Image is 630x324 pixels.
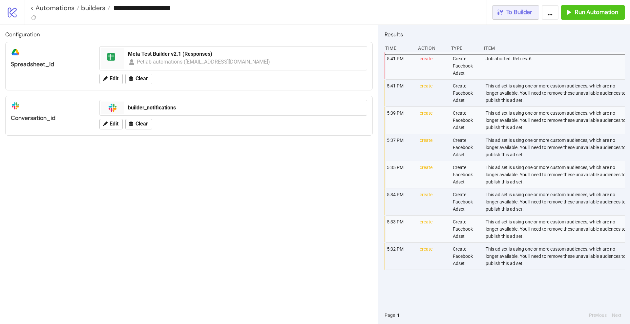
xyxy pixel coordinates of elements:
div: create [419,80,447,106]
div: This ad set is using one or more custom audiences, which are no longer available. You'll need to ... [485,161,626,188]
div: Meta Test Builder v2.1 (Responses) [128,50,363,58]
div: Create Facebook Adset [452,161,480,188]
button: Previous [587,312,609,319]
div: Create Facebook Adset [452,80,480,106]
a: < Automations [30,5,79,11]
div: create [419,134,447,161]
div: 5:41 PM [386,80,414,106]
a: builders [79,5,110,11]
button: ... [542,5,558,20]
button: Next [610,312,623,319]
span: To Builder [506,9,533,16]
div: This ad set is using one or more custom audiences, which are no longer available. You'll need to ... [485,188,626,215]
div: Job aborted. Retries: 6 [485,52,626,79]
div: This ad set is using one or more custom audiences, which are no longer available. You'll need to ... [485,107,626,134]
span: builders [79,4,105,12]
div: Create Facebook Adset [452,134,480,161]
button: Clear [125,119,152,129]
div: Create Facebook Adset [452,188,480,215]
div: 5:37 PM [386,134,414,161]
div: Create Facebook Adset [452,243,480,270]
button: 1 [395,312,402,319]
div: create [419,216,447,242]
div: 5:35 PM [386,161,414,188]
div: This ad set is using one or more custom audiences, which are no longer available. You'll need to ... [485,80,626,106]
div: This ad set is using one or more custom audiences, which are no longer available. You'll need to ... [485,134,626,161]
div: create [419,243,447,270]
div: This ad set is using one or more custom audiences, which are no longer available. You'll need to ... [485,243,626,270]
button: Edit [99,74,123,84]
div: Create Facebook Adset [452,52,480,79]
div: Create Facebook Adset [452,216,480,242]
h2: Configuration [5,30,373,39]
div: 5:41 PM [386,52,414,79]
div: create [419,107,447,134]
div: This ad set is using one or more custom audiences, which are no longer available. You'll need to ... [485,216,626,242]
button: Edit [99,119,123,129]
span: Run Automation [575,9,618,16]
div: Petlab automations ([EMAIL_ADDRESS][DOMAIN_NAME]) [137,58,270,66]
span: Clear [136,76,148,82]
div: spreadsheet_id [11,61,89,68]
div: 5:39 PM [386,107,414,134]
div: 5:34 PM [386,188,414,215]
span: Clear [136,121,148,127]
div: 5:32 PM [386,243,414,270]
button: To Builder [492,5,539,20]
h2: Results [385,30,625,39]
span: Page [385,312,395,319]
div: Create Facebook Adset [452,107,480,134]
div: create [419,188,447,215]
div: 5:33 PM [386,216,414,242]
span: Edit [110,121,118,127]
div: create [419,52,447,79]
span: Edit [110,76,118,82]
div: create [419,161,447,188]
div: Type [451,42,479,54]
div: Action [417,42,446,54]
div: Item [483,42,625,54]
button: Clear [125,74,152,84]
div: builder_notifications [128,104,363,111]
div: conversation_id [11,114,89,122]
div: Time [385,42,413,54]
button: Run Automation [561,5,625,20]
